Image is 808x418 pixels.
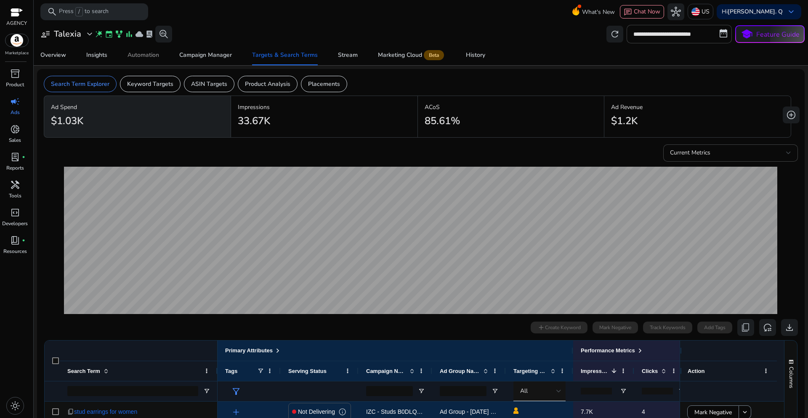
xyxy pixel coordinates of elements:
p: Placements [308,80,340,88]
span: Ad Group - [DATE] 23:41:18.994 [440,408,525,415]
span: inventory_2 [10,69,20,79]
p: Resources [3,248,27,255]
span: search_insights [159,29,169,39]
div: Overview [40,52,66,58]
span: refresh [610,29,620,39]
mat-icon: keyboard_arrow_down [741,408,749,416]
span: cloud [135,30,144,38]
p: AGENCY [6,19,27,27]
span: Primary Attributes [225,347,273,354]
span: Impressions [581,368,608,374]
span: Current Metrics [670,149,710,157]
p: Keyword Targets [127,80,173,88]
span: Columns [787,367,795,388]
span: chat [624,8,632,16]
span: IZC - Studs B0DLQK9Y9B - Manual 2 [366,408,465,415]
input: Search Term Filter Input [67,386,198,396]
span: fiber_manual_record [22,239,25,242]
button: schoolFeature Guide [735,25,805,43]
h2: $1.2K [611,115,638,127]
span: handyman [10,180,20,190]
span: download [784,322,795,333]
p: Marketplace [5,50,29,56]
span: add [231,407,241,417]
span: What's New [582,5,615,19]
span: school [741,28,753,40]
span: light_mode [10,401,20,411]
span: reset_settings [763,322,773,333]
p: ACoS [425,103,598,112]
span: All [520,387,528,395]
p: Product Analysis [245,80,290,88]
span: Search Term [67,368,100,374]
div: Targets & Search Terms [252,52,318,58]
button: download [781,319,798,336]
input: Campaign Name Filter Input [366,386,413,396]
p: Search Term Explorer [51,80,109,88]
p: Ad Spend [51,103,224,112]
button: Open Filter Menu [418,388,425,394]
button: Open Filter Menu [492,388,498,394]
p: ASIN Targets [191,80,227,88]
div: Marketing Cloud [378,52,446,59]
span: lab_profile [145,30,154,38]
button: Open Filter Menu [678,388,685,394]
p: Product [6,81,24,88]
span: info [338,408,346,416]
span: Tags [225,368,237,374]
span: hub [671,7,681,17]
button: Open Filter Menu [620,388,627,394]
span: keyboard_arrow_down [786,7,796,17]
button: hub [667,3,684,20]
span: Serving Status [288,368,327,374]
span: user_attributes [40,29,50,39]
h2: 85.61% [425,115,460,127]
button: add_circle [783,106,800,123]
p: Developers [2,220,28,227]
p: Press to search [59,7,109,16]
img: us.svg [691,8,700,16]
button: search_insights [155,26,172,43]
span: fiber_manual_record [22,155,25,159]
span: / [75,7,83,16]
span: Chat Now [634,8,660,16]
span: book_4 [10,235,20,245]
b: [PERSON_NAME]. Q [728,8,783,16]
input: Ad Group Name Filter Input [440,386,486,396]
span: lab_profile [10,152,20,162]
span: bar_chart [125,30,133,38]
button: reset_settings [759,319,776,336]
p: Ads [11,109,20,116]
span: content_copy [67,408,74,415]
span: campaign [10,96,20,106]
button: refresh [606,26,623,43]
span: Clicks [642,368,658,374]
span: Performance Metrics [581,347,635,354]
span: 4 [642,408,645,415]
p: Feature Guide [756,29,800,40]
p: Impressions [238,103,411,112]
div: Campaign Manager [179,52,232,58]
span: search [47,7,57,17]
span: Targeting Type [513,368,547,374]
span: add_circle [786,110,796,120]
p: Reports [6,164,24,172]
div: Stream [338,52,358,58]
div: History [466,52,485,58]
span: Ad Group Name [440,368,480,374]
p: Sales [9,136,21,144]
h2: $1.03K [51,115,83,127]
span: family_history [115,30,123,38]
span: wand_stars [95,30,103,38]
span: Beta [424,50,444,60]
span: donut_small [10,124,20,134]
button: chatChat Now [620,5,664,19]
button: Open Filter Menu [203,388,210,394]
img: amazon.svg [5,34,28,47]
h2: 33.67K [238,115,270,127]
span: expand_more [85,29,95,39]
p: Hi [722,9,783,15]
p: US [702,4,710,19]
span: filter_alt [231,386,241,397]
span: code_blocks [10,208,20,218]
